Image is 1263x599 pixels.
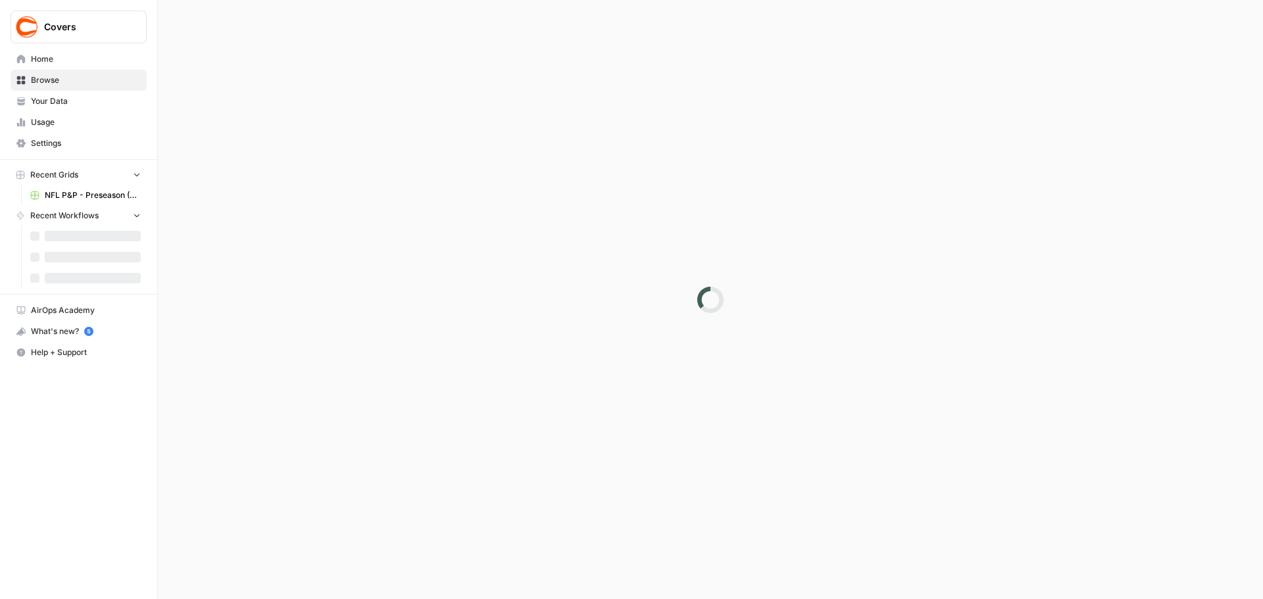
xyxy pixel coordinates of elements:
[31,137,141,149] span: Settings
[11,112,147,133] a: Usage
[84,327,93,336] a: 5
[11,91,147,112] a: Your Data
[45,189,141,201] span: NFL P&P - Preseason (Production) Grid (1)
[11,70,147,91] a: Browse
[11,49,147,70] a: Home
[11,206,147,226] button: Recent Workflows
[11,300,147,321] a: AirOps Academy
[30,169,78,181] span: Recent Grids
[31,95,141,107] span: Your Data
[87,328,90,335] text: 5
[11,321,147,342] button: What's new? 5
[11,11,147,43] button: Workspace: Covers
[15,15,39,39] img: Covers Logo
[31,304,141,316] span: AirOps Academy
[31,347,141,358] span: Help + Support
[31,74,141,86] span: Browse
[31,53,141,65] span: Home
[30,210,99,222] span: Recent Workflows
[24,185,147,206] a: NFL P&P - Preseason (Production) Grid (1)
[11,322,146,341] div: What's new?
[44,20,124,34] span: Covers
[11,342,147,363] button: Help + Support
[11,133,147,154] a: Settings
[31,116,141,128] span: Usage
[11,165,147,185] button: Recent Grids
